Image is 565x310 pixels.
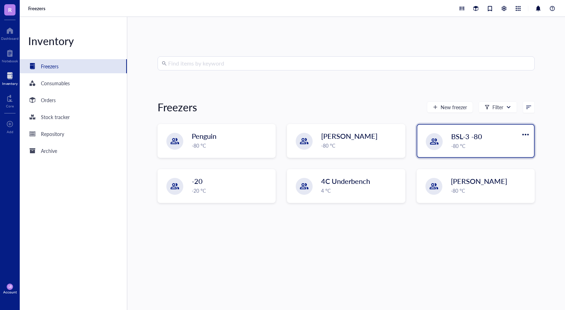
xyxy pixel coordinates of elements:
[7,130,13,134] div: Add
[41,79,70,87] div: Consumables
[2,70,18,86] a: Inventory
[1,25,19,41] a: Dashboard
[28,5,47,12] a: Freezers
[20,144,127,158] a: Archive
[451,176,507,186] span: [PERSON_NAME]
[2,48,18,63] a: Notebook
[6,93,14,108] a: Core
[41,62,59,70] div: Freezers
[192,131,216,141] span: Penguin
[8,5,12,14] span: R
[321,187,400,194] div: 4 °C
[427,101,473,113] button: New freezer
[41,96,56,104] div: Orders
[8,285,11,289] span: LB
[451,142,530,150] div: -80 °C
[41,147,57,155] div: Archive
[20,76,127,90] a: Consumables
[321,131,377,141] span: [PERSON_NAME]
[20,59,127,73] a: Freezers
[20,110,127,124] a: Stock tracker
[2,59,18,63] div: Notebook
[492,103,503,111] div: Filter
[158,100,197,114] div: Freezers
[3,290,17,294] div: Account
[20,34,127,48] div: Inventory
[1,36,19,41] div: Dashboard
[192,187,271,194] div: -20 °C
[2,81,18,86] div: Inventory
[192,176,203,186] span: -20
[451,131,482,141] span: BSL-3 -80
[192,142,271,149] div: -80 °C
[441,104,467,110] span: New freezer
[41,113,70,121] div: Stock tracker
[451,187,530,194] div: -80 °C
[41,130,64,138] div: Repository
[6,104,14,108] div: Core
[321,142,400,149] div: -80 °C
[20,127,127,141] a: Repository
[20,93,127,107] a: Orders
[321,176,370,186] span: 4C Underbench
